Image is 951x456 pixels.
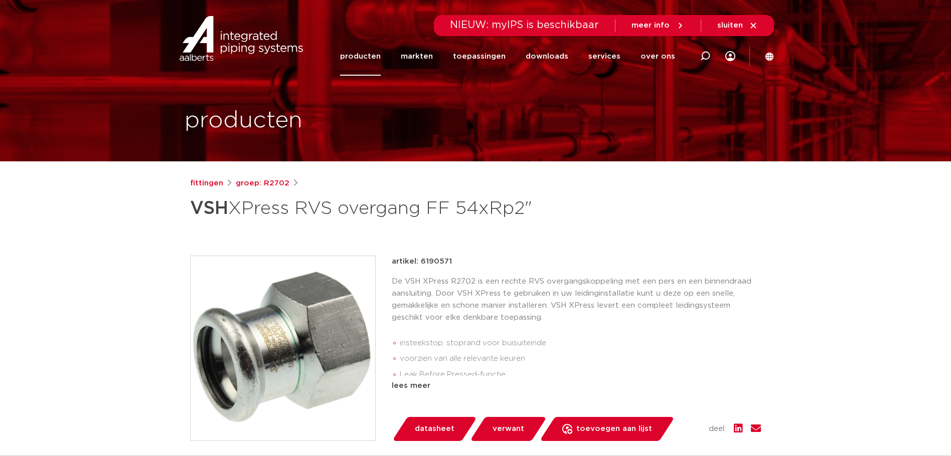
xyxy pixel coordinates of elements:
[392,256,452,268] p: artikel: 6190571
[185,105,302,137] h1: producten
[469,417,547,441] a: verwant
[450,20,599,30] span: NIEUW: myIPS is beschikbaar
[453,37,506,76] a: toepassingen
[717,22,743,29] span: sluiten
[236,177,289,189] a: groep: R2702
[400,335,761,351] li: insteekstop: stoprand voor buisuiteinde
[400,351,761,367] li: voorzien van alle relevante keuren
[588,37,620,76] a: services
[631,21,685,30] a: meer info
[631,22,670,29] span: meer info
[392,417,477,441] a: datasheet
[392,276,761,324] p: De VSH XPress R2702 is een rechte RVS overgangskoppeling met een pers en een binnendraad aansluit...
[641,37,675,76] a: over ons
[191,256,375,440] img: Product Image for VSH XPress RVS overgang FF 54xRp2"
[392,380,761,392] div: lees meer
[717,21,758,30] a: sluiten
[190,177,223,189] a: fittingen
[526,37,568,76] a: downloads
[709,423,726,435] span: deel:
[576,421,652,437] span: toevoegen aan lijst
[415,421,454,437] span: datasheet
[190,199,228,217] strong: VSH
[400,367,761,383] li: Leak Before Pressed-functie
[493,421,524,437] span: verwant
[340,37,381,76] a: producten
[340,37,675,76] nav: Menu
[190,193,567,223] h1: XPress RVS overgang FF 54xRp2"
[401,37,433,76] a: markten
